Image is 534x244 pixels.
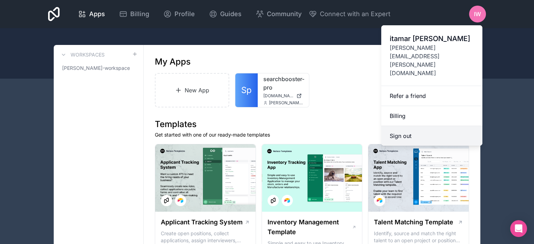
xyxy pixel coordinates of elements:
[374,217,453,227] h1: Talent Matching Template
[263,93,303,99] a: [DOMAIN_NAME]
[178,198,183,203] img: Airtable Logo
[62,65,130,72] span: [PERSON_NAME]-workspace
[381,86,482,106] a: Refer a friend
[474,10,481,18] span: iw
[72,6,111,22] a: Apps
[89,9,105,19] span: Apps
[263,75,303,92] a: searchbooster-pro
[174,9,195,19] span: Profile
[377,198,382,203] img: Airtable Logo
[309,9,390,19] button: Connect with an Expert
[510,220,527,237] div: Open Intercom Messenger
[161,217,243,227] h1: Applicant Tracking System
[374,230,463,244] p: Identify, source and match the right talent to an open project or position with our Talent Matchi...
[390,34,474,44] span: itamar [PERSON_NAME]
[263,93,294,99] span: [DOMAIN_NAME]
[113,6,155,22] a: Billing
[203,6,247,22] a: Guides
[155,73,229,107] a: New App
[59,62,138,74] a: [PERSON_NAME]-workspace
[390,44,474,77] span: [PERSON_NAME][EMAIL_ADDRESS][PERSON_NAME][DOMAIN_NAME]
[155,56,191,67] h1: My Apps
[235,73,258,107] a: Sp
[71,51,105,58] h3: Workspaces
[241,85,252,96] span: Sp
[284,198,290,203] img: Airtable Logo
[158,6,200,22] a: Profile
[59,51,105,59] a: Workspaces
[267,9,302,19] span: Community
[130,9,149,19] span: Billing
[381,106,482,126] a: Billing
[268,217,352,237] h1: Inventory Management Template
[155,131,469,138] p: Get started with one of our ready-made templates
[155,119,469,130] h1: Templates
[381,126,482,146] button: Sign out
[161,230,250,244] p: Create open positions, collect applications, assign interviewers, centralise candidate feedback a...
[269,100,303,106] span: [PERSON_NAME][EMAIL_ADDRESS][PERSON_NAME][DOMAIN_NAME]
[320,9,390,19] span: Connect with an Expert
[250,6,307,22] a: Community
[220,9,242,19] span: Guides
